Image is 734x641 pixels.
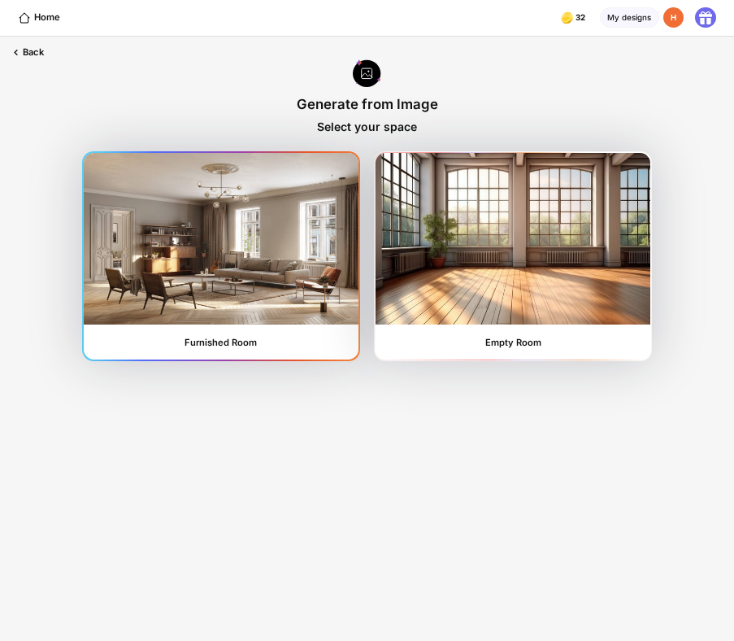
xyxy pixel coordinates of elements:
[376,153,650,324] img: furnishedRoom2.jpg
[317,120,417,133] div: Select your space
[297,96,438,112] div: Generate from Image
[600,7,659,28] div: My designs
[185,337,257,348] div: Furnished Room
[18,11,60,25] div: Home
[84,153,358,324] img: furnishedRoom1.jpg
[663,7,684,28] div: H
[575,13,589,22] span: 32
[485,337,541,348] div: Empty Room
